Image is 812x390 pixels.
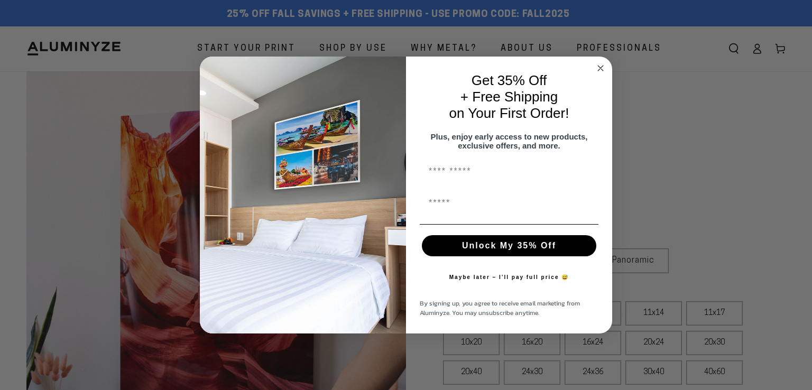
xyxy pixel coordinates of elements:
button: Unlock My 35% Off [422,235,596,256]
span: By signing up, you agree to receive email marketing from Aluminyze. You may unsubscribe anytime. [420,299,580,318]
button: Maybe later – I’ll pay full price 😅 [444,267,575,288]
span: on Your First Order! [449,105,569,121]
span: Get 35% Off [472,72,547,88]
img: 728e4f65-7e6c-44e2-b7d1-0292a396982f.jpeg [200,57,406,333]
button: Close dialog [594,62,607,75]
span: Plus, enjoy early access to new products, exclusive offers, and more. [431,132,588,150]
span: + Free Shipping [460,89,558,105]
img: underline [420,224,598,225]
